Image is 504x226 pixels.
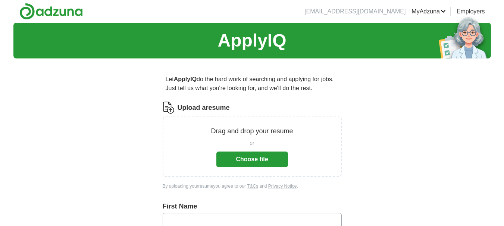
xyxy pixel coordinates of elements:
[163,201,342,211] label: First Name
[304,7,406,16] li: [EMAIL_ADDRESS][DOMAIN_NAME]
[178,103,230,113] label: Upload a resume
[163,183,342,190] div: By uploading your resume you agree to our and .
[268,184,297,189] a: Privacy Notice
[163,72,342,96] p: Let do the hard work of searching and applying for jobs. Just tell us what you're looking for, an...
[163,102,175,114] img: CV Icon
[19,3,83,20] img: Adzuna logo
[217,27,286,54] h1: ApplyIQ
[211,126,293,136] p: Drag and drop your resume
[216,152,288,167] button: Choose file
[174,76,197,82] strong: ApplyIQ
[457,7,485,16] a: Employers
[250,139,254,147] span: or
[411,7,446,16] a: MyAdzuna
[247,184,258,189] a: T&Cs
